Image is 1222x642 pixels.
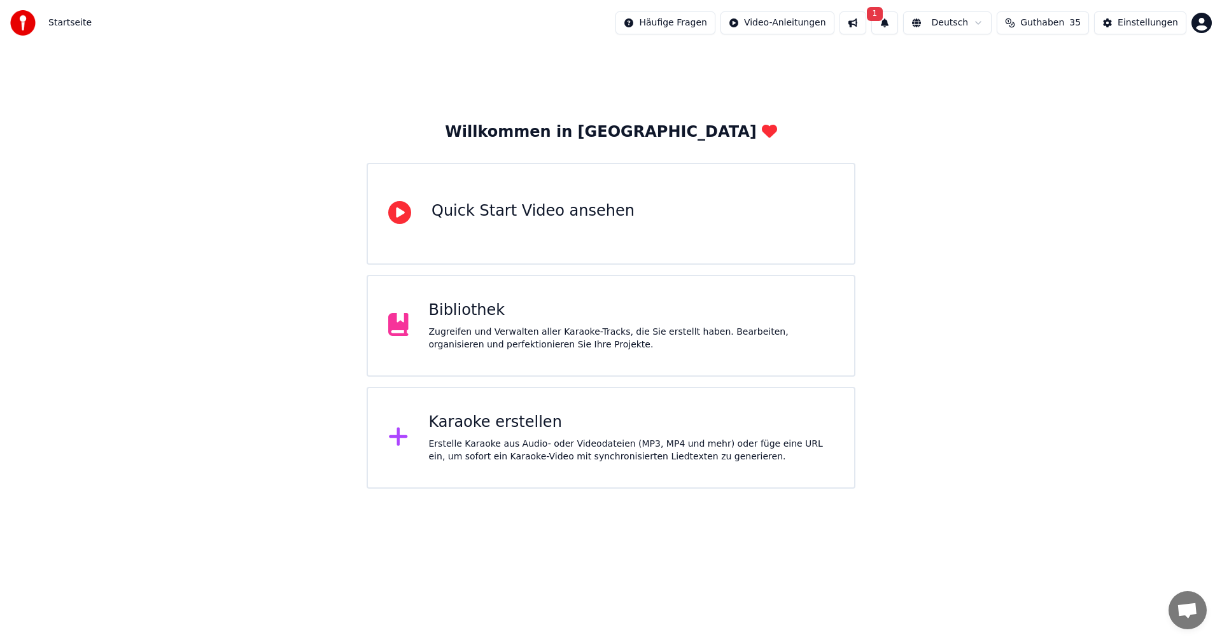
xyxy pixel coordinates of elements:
[1020,17,1064,29] span: Guthaben
[997,11,1089,34] button: Guthaben35
[10,10,36,36] img: youka
[432,201,635,221] div: Quick Start Video ansehen
[429,300,834,321] div: Bibliothek
[1094,11,1186,34] button: Einstellungen
[429,438,834,463] div: Erstelle Karaoke aus Audio- oder Videodateien (MP3, MP4 und mehr) oder füge eine URL ein, um sofo...
[429,326,834,351] div: Zugreifen und Verwalten aller Karaoke-Tracks, die Sie erstellt haben. Bearbeiten, organisieren un...
[48,17,92,29] nav: breadcrumb
[429,412,834,433] div: Karaoke erstellen
[1118,17,1178,29] div: Einstellungen
[720,11,834,34] button: Video-Anleitungen
[1169,591,1207,629] a: Chat öffnen
[867,7,883,21] span: 1
[445,122,776,143] div: Willkommen in [GEOGRAPHIC_DATA]
[871,11,898,34] button: 1
[615,11,715,34] button: Häufige Fragen
[48,17,92,29] span: Startseite
[1069,17,1081,29] span: 35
